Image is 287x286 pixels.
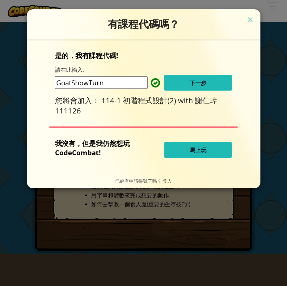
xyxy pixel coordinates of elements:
span: 已經有申請帳號了嗎？ [115,178,162,184]
span: 謝仁瑋111126 [55,95,217,116]
span: 114-1 初階程式設計(2) [101,95,178,105]
p: 是的，我有課程代碼! [55,51,232,60]
label: 請在此輸入: [55,66,84,74]
span: 下一步 [190,79,206,87]
a: 登入 [162,178,172,184]
span: with [178,95,195,105]
button: 馬上玩 [164,142,232,158]
span: 馬上玩 [190,146,206,154]
span: 您將會加入： [55,95,101,105]
p: 我沒有，但是我仍然想玩 CodeCombat! [55,139,133,157]
span: 有課程代碼嗎？ [108,18,179,30]
button: 下一步 [164,75,232,91]
img: close icon [246,15,254,25]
